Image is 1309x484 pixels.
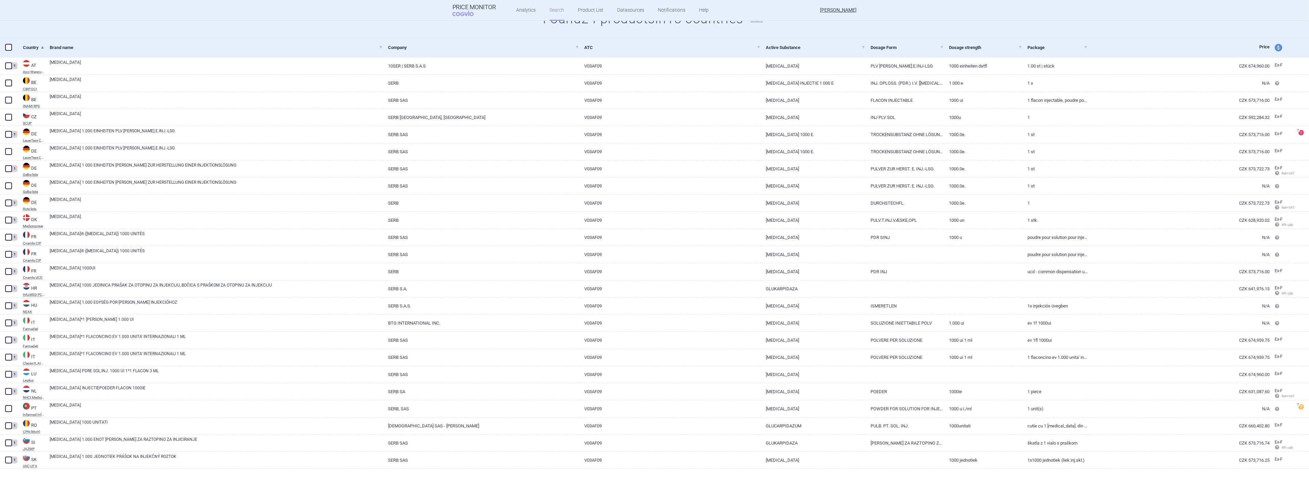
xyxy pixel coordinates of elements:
[579,92,760,109] a: V03AF09
[50,299,383,312] a: [MEDICAL_DATA] 1.000 EGYSÉG POR [PERSON_NAME] INJEKCIÓHOZ
[1270,437,1295,453] a: Ex-F Wh calc
[761,75,865,92] a: [MEDICAL_DATA] INJECTIE 1 000 E
[579,126,760,143] a: V03AF09
[1022,435,1088,451] a: škatla z 1 vialo s praškom
[1022,126,1088,143] a: 1 St
[23,77,30,84] img: Belgium
[50,179,383,192] a: [MEDICAL_DATA] 1 000 EINHEITEN [PERSON_NAME] ZUR HERSTELLUNG EINER INJEKTIONSLÖSUNG
[1275,217,1283,222] span: Ex-factory price
[1270,386,1295,402] a: Ex-F Ret+VAT calc
[50,282,383,294] a: [MEDICAL_DATA] 1000 JEDINICA PRAŠAK ZA OTOPINU ZA INJEKCIJU, BOČICA S PRAŠKOM ZA OTOPINU ZA INJEK...
[1270,60,1295,71] a: Ex-F
[1275,371,1283,376] span: Ex-factory price
[1275,171,1301,175] span: Ret+VAT calc
[1270,420,1295,431] a: Ex-F
[50,214,383,226] a: [MEDICAL_DATA]
[761,246,865,263] a: [MEDICAL_DATA]
[761,332,865,349] a: [MEDICAL_DATA]
[18,231,45,245] a: FRFRCnamts CIP
[1270,112,1295,122] a: Ex-F
[23,310,45,314] abbr: NEAK — PUPHA database published by the National Health Insurance Fund of Hungary.
[1275,200,1283,205] span: Ex-factory price
[23,111,30,118] img: Czech Republic
[383,75,579,92] a: SERB
[1022,332,1088,349] a: EV 1FL 1000UI
[944,400,1022,417] a: 1000 U.I./ml
[1088,126,1270,143] a: CZK 573,716.00
[23,276,45,279] abbr: Cnamts UCD — Online database of medicines under the National Health Insurance Fund for salaried w...
[1022,195,1088,211] a: 1
[579,452,760,469] a: V03AF09
[18,299,45,314] a: HUHUNEAK
[23,249,30,255] img: France
[1296,129,1300,133] span: ?
[761,58,865,74] a: [MEDICAL_DATA]
[761,126,865,143] a: [MEDICAL_DATA] 1000 E.
[18,334,45,348] a: ITITFarmadati
[388,39,579,56] a: Company
[1270,335,1295,345] a: Ex-F
[944,383,1022,400] a: 1000IE
[761,366,865,383] a: [MEDICAL_DATA]
[50,128,383,140] a: [MEDICAL_DATA] 1.000 EINHEITEN PLV.[PERSON_NAME].E.INJ.-LSG.
[1270,215,1295,230] a: Ex-F Wh calc
[452,11,483,16] span: COGVIO
[865,58,944,74] a: PLV [PERSON_NAME].E.INJ-LSG
[1088,418,1270,434] a: CZK 660,402.80
[18,385,45,399] a: NLNLNHCI Medicijnkosten
[50,145,383,157] a: [MEDICAL_DATA] 1.000 EINHEITEN PLV.[PERSON_NAME].E.INJ.-LSG.
[1275,388,1283,393] span: Ex-factory price
[1022,383,1088,400] a: 1 piece
[865,143,944,160] a: TROCKENSUBSTANZ OHNE LÖSUNGSMITTEL
[944,349,1022,366] a: 1000 UI 1 ML
[579,195,760,211] a: V03AF09
[23,403,30,410] img: Portugal
[18,162,45,177] a: DEDEGelbe liste
[18,94,45,108] a: BEBEINAMI RPS
[761,160,865,177] a: [MEDICAL_DATA]
[23,207,45,211] abbr: Rote liste — Rote liste database by the Federal Association of the Pharmaceutical Industry, Germany.
[383,143,579,160] a: SERB SAS
[761,400,865,417] a: [MEDICAL_DATA]
[865,109,944,126] a: INJ PLV SOL
[383,349,579,366] a: SERB SAS
[1275,114,1283,119] span: Ex-factory price
[1275,291,1293,295] span: Wh calc
[50,76,383,89] a: [MEDICAL_DATA]
[1027,39,1088,56] a: Package
[761,349,865,366] a: [MEDICAL_DATA]
[1088,435,1270,451] a: CZK 573,716.74
[1270,283,1295,299] a: Ex-F Wh calc
[18,214,45,228] a: DKDKMedicinpriser
[50,248,383,260] a: [MEDICAL_DATA]® ([MEDICAL_DATA]) 1000 UNITÉS
[1022,92,1088,109] a: 1 flacon injectable, poudre pour solution injectable, 1000 unités
[865,92,944,109] a: FLACON INJECTABLE
[23,283,30,290] img: Croatia
[1275,63,1283,68] span: Ex-factory price
[944,332,1022,349] a: 1000 UI 1 ML
[23,362,45,365] abbr: Classe H, AIFA — List of medicinal products published by the Italian Medicines Agency (Group/Fasc...
[23,156,45,159] abbr: LauerTaxe CGM — Complex database for German drug information provided by commercial provider CGM ...
[1270,352,1295,362] a: Ex-F
[1275,423,1283,427] span: Ex-factory price
[23,242,45,245] abbr: Cnamts CIP — Database of National Insurance Fund for Salaried Worker (code CIP), France.
[761,143,865,160] a: [MEDICAL_DATA] 1000 E.
[1270,95,1295,105] a: Ex-F
[23,293,45,297] abbr: HALMED PCL SUMMARY — List of medicines with an established maximum wholesale price published by t...
[865,383,944,400] a: POEDER
[1088,195,1270,211] a: CZK 573,722.73
[383,160,579,177] a: SERB SAS
[579,400,760,417] a: V03AF09
[23,259,45,262] abbr: Cnamts CIP — Database of National Insurance Fund for Salaried Worker (code CIP), France.
[383,280,579,297] a: SERB S.A.
[761,452,865,469] a: [MEDICAL_DATA]
[944,75,1022,92] a: 1 000 E
[1088,212,1270,229] a: CZK 628,920.02
[1275,354,1283,359] span: Ex-factory price
[1088,366,1270,383] a: CZK 674,960.00
[944,109,1022,126] a: 1000U
[1088,143,1270,160] a: CZK 573,716.00
[23,60,30,67] img: Austria
[23,396,45,399] abbr: NHCI Medicijnkosten — Online database of drug prices developed by the National Health Care Instit...
[23,70,45,74] abbr: Apo-Warenv.III — Apothekerverlag Warenverzeichnis. Online database developed by the Österreichisc...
